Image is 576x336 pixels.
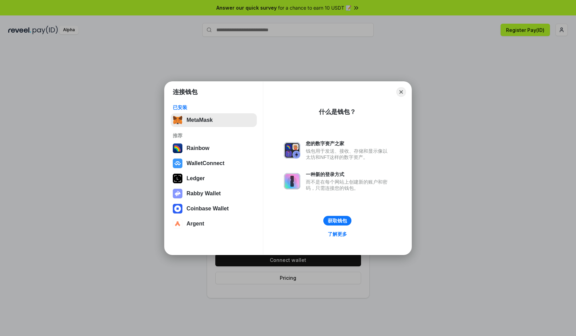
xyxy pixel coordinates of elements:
[171,217,257,231] button: Argent
[323,216,351,225] button: 获取钱包
[173,104,255,111] div: 已安装
[173,115,182,125] img: svg+xml,%3Csvg%20fill%3D%22none%22%20height%3D%2233%22%20viewBox%3D%220%200%2035%2033%22%20width%...
[173,219,182,229] img: svg+xml,%3Csvg%20width%3D%2228%22%20height%3D%2228%22%20viewBox%3D%220%200%2028%2028%22%20fill%3D...
[171,202,257,216] button: Coinbase Wallet
[328,218,347,224] div: 获取钱包
[173,174,182,183] img: svg+xml,%3Csvg%20xmlns%3D%22http%3A%2F%2Fwww.w3.org%2F2000%2Fsvg%22%20width%3D%2228%22%20height%3...
[187,221,204,227] div: Argent
[173,189,182,198] img: svg+xml,%3Csvg%20xmlns%3D%22http%3A%2F%2Fwww.w3.org%2F2000%2Fsvg%22%20fill%3D%22none%22%20viewBox...
[324,230,351,239] a: 了解更多
[319,108,356,116] div: 什么是钱包？
[171,187,257,200] button: Rabby Wallet
[173,159,182,168] img: svg+xml,%3Csvg%20width%3D%2228%22%20height%3D%2228%22%20viewBox%3D%220%200%2028%2028%22%20fill%3D...
[173,88,197,96] h1: 连接钱包
[187,175,205,182] div: Ledger
[171,172,257,185] button: Ledger
[187,190,221,197] div: Rabby Wallet
[306,179,391,191] div: 而不是在每个网站上创建新的账户和密码，只需连接您的钱包。
[171,141,257,155] button: Rainbow
[173,143,182,153] img: svg+xml,%3Csvg%20width%3D%22120%22%20height%3D%22120%22%20viewBox%3D%220%200%20120%20120%22%20fil...
[187,206,229,212] div: Coinbase Wallet
[396,87,406,97] button: Close
[171,113,257,127] button: MetaMask
[171,157,257,170] button: WalletConnect
[328,231,347,237] div: 了解更多
[173,132,255,139] div: 推荐
[173,204,182,213] img: svg+xml,%3Csvg%20width%3D%2228%22%20height%3D%2228%22%20viewBox%3D%220%200%2028%2028%22%20fill%3D...
[306,171,391,177] div: 一种新的登录方式
[187,117,213,123] div: MetaMask
[306,140,391,147] div: 您的数字资产之家
[284,142,300,159] img: svg+xml,%3Csvg%20xmlns%3D%22http%3A%2F%2Fwww.w3.org%2F2000%2Fsvg%22%20fill%3D%22none%22%20viewBox...
[187,145,209,151] div: Rainbow
[306,148,391,160] div: 钱包用于发送、接收、存储和显示像以太坊和NFT这样的数字资产。
[187,160,225,166] div: WalletConnect
[284,173,300,189] img: svg+xml,%3Csvg%20xmlns%3D%22http%3A%2F%2Fwww.w3.org%2F2000%2Fsvg%22%20fill%3D%22none%22%20viewBox...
